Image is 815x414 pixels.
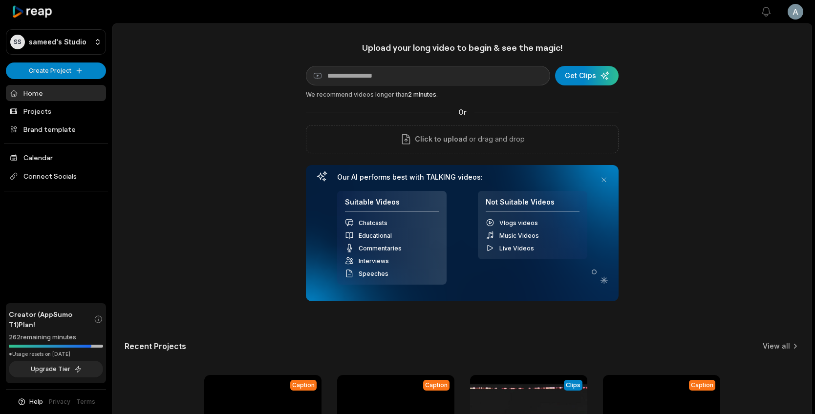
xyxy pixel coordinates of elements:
a: View all [763,341,790,351]
div: 262 remaining minutes [9,332,103,342]
a: Terms [76,397,95,406]
div: We recommend videos longer than . [306,90,619,99]
div: *Usage resets on [DATE] [9,351,103,358]
h4: Suitable Videos [345,198,439,212]
span: Click to upload [415,133,467,145]
span: Speeches [359,270,388,277]
button: Upgrade Tier [9,361,103,377]
span: Music Videos [499,232,539,239]
p: sameed's Studio [29,38,86,46]
h1: Upload your long video to begin & see the magic! [306,42,619,53]
a: Brand template [6,121,106,137]
button: Create Project [6,62,106,79]
span: Commentaries [359,245,402,252]
a: Projects [6,103,106,119]
span: Live Videos [499,245,534,252]
a: Home [6,85,106,101]
a: Privacy [49,397,70,406]
span: Or [450,107,474,117]
button: Get Clips [555,66,619,85]
span: Creator (AppSumo T1) Plan! [9,309,94,330]
a: Calendar [6,149,106,166]
h2: Recent Projects [125,341,186,351]
span: Chatcasts [359,219,387,227]
span: Help [29,397,43,406]
div: SS [10,35,25,49]
button: Help [17,397,43,406]
span: 2 minutes [408,91,436,98]
h3: Our AI performs best with TALKING videos: [337,173,587,182]
h4: Not Suitable Videos [486,198,579,212]
span: Interviews [359,257,389,265]
span: Educational [359,232,392,239]
span: Connect Socials [6,167,106,185]
p: or drag and drop [467,133,525,145]
span: Vlogs videos [499,219,538,227]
